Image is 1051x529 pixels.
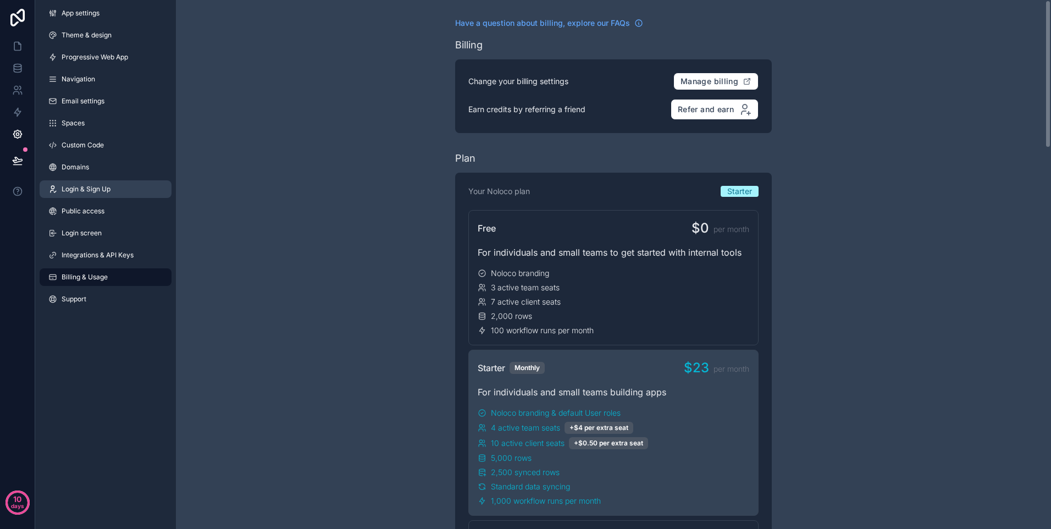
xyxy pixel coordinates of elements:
span: Support [62,295,86,304]
span: per month [713,224,749,235]
p: Your Noloco plan [468,186,530,197]
span: Custom Code [62,141,104,150]
span: 100 workflow runs per month [491,325,594,336]
a: Login & Sign Up [40,180,172,198]
span: Free [478,222,496,235]
span: Email settings [62,97,104,106]
div: For individuals and small teams to get started with internal tools [478,246,749,259]
span: 4 active team seats [491,422,560,433]
span: per month [713,363,749,374]
span: Domains [62,163,89,172]
span: Progressive Web App [62,53,128,62]
span: App settings [62,9,99,18]
div: Monthly [510,362,545,374]
span: Starter [478,361,505,374]
span: Spaces [62,119,85,128]
a: Theme & design [40,26,172,44]
span: 7 active client seats [491,296,561,307]
a: Billing & Usage [40,268,172,286]
p: Change your billing settings [468,76,568,87]
a: Support [40,290,172,308]
p: Earn credits by referring a friend [468,104,585,115]
span: Login screen [62,229,102,238]
span: Login & Sign Up [62,185,110,194]
span: Standard data syncing [491,481,570,492]
a: Progressive Web App [40,48,172,66]
span: $0 [692,219,709,237]
span: Refer and earn [678,104,734,114]
p: days [11,498,24,514]
span: Have a question about billing, explore our FAQs [455,18,630,29]
span: 5,000 rows [491,453,532,464]
div: +$4 per extra seat [565,422,633,434]
span: Noloco branding & default User roles [491,407,621,418]
span: 2,500 synced rows [491,467,560,478]
a: Domains [40,158,172,176]
span: Theme & design [62,31,112,40]
button: Manage billing [673,73,759,90]
a: Spaces [40,114,172,132]
span: Public access [62,207,104,216]
span: Manage billing [681,76,738,86]
span: 1,000 workflow runs per month [491,495,601,506]
a: Email settings [40,92,172,110]
span: 10 active client seats [491,438,565,449]
span: $23 [684,359,709,377]
a: App settings [40,4,172,22]
span: Integrations & API Keys [62,251,134,260]
a: Custom Code [40,136,172,154]
a: Integrations & API Keys [40,246,172,264]
a: Have a question about billing, explore our FAQs [455,18,643,29]
span: Navigation [62,75,95,84]
button: Refer and earn [671,99,759,120]
span: Billing & Usage [62,273,108,282]
span: Noloco branding [491,268,549,279]
a: Navigation [40,70,172,88]
div: +$0.50 per extra seat [569,437,648,449]
div: For individuals and small teams building apps [478,385,749,399]
p: 10 [13,494,21,505]
span: 3 active team seats [491,282,560,293]
span: 2,000 rows [491,311,532,322]
a: Login screen [40,224,172,242]
div: Billing [455,37,483,53]
a: Public access [40,202,172,220]
span: Starter [727,186,752,197]
div: Plan [455,151,475,166]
